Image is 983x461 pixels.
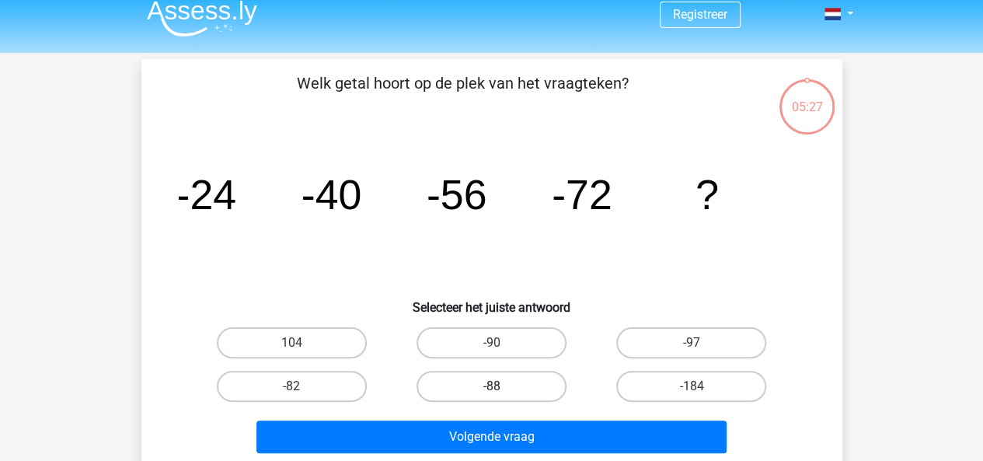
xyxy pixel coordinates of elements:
[217,371,367,402] label: -82
[256,421,727,453] button: Volgende vraag
[616,327,766,358] label: -97
[301,171,361,218] tspan: -40
[616,371,766,402] label: -184
[166,72,759,118] p: Welk getal hoort op de plek van het vraagteken?
[417,371,566,402] label: -88
[417,327,566,358] label: -90
[552,171,612,218] tspan: -72
[166,288,817,315] h6: Selecteer het juiste antwoord
[176,171,236,218] tspan: -24
[673,7,727,22] a: Registreer
[778,78,836,117] div: 05:27
[695,171,719,218] tspan: ?
[426,171,486,218] tspan: -56
[217,327,367,358] label: 104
